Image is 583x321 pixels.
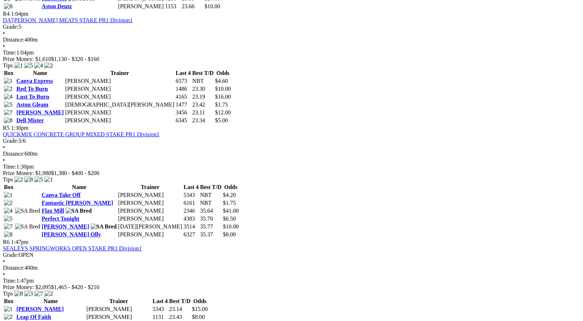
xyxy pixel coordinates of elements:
span: $10.00 [204,3,220,9]
span: $6.50 [223,216,236,222]
td: 35.37 [200,231,222,238]
span: $16.00 [215,94,231,100]
span: Time: [3,278,16,284]
img: 3 [24,291,33,297]
th: Odds [192,298,208,305]
img: 8 [4,117,13,124]
td: [PERSON_NAME] [118,3,164,10]
span: • [3,258,5,264]
span: Tips [3,176,13,183]
th: Trainer [118,184,183,191]
a: [PERSON_NAME] Olly [42,231,101,237]
a: Leap Of Faith [16,314,51,320]
span: R4 [3,11,10,17]
span: Time: [3,49,16,56]
th: Last 4 [183,184,199,191]
th: Name [16,70,64,77]
img: SA Bred [66,208,92,214]
span: $1,465 - $420 - $210 [51,284,100,290]
img: 2 [14,176,23,183]
td: NBT [200,192,222,199]
img: 5 [34,176,43,183]
span: $1.75 [215,102,228,108]
td: 5343 [183,192,199,199]
div: 5/6 [3,138,580,144]
a: Fantastic [PERSON_NAME] [42,200,113,206]
a: Lust To Burn [16,94,49,100]
a: SEALEYS SPRINGWORKS OPEN STAKE PR1 Division1 [3,245,142,251]
td: 23.42 [192,101,214,108]
td: 1153 [165,3,180,10]
div: 400m [3,37,580,43]
td: 23.11 [192,109,214,116]
td: [PERSON_NAME] [65,109,175,116]
td: 23.14 [169,306,191,313]
td: 6345 [175,117,191,124]
a: Canya Take Off [42,192,80,198]
img: 2 [4,200,13,206]
img: 8 [14,291,23,297]
span: Tips [3,62,13,69]
td: 3514 [183,223,199,230]
img: 7 [34,291,43,297]
td: [PERSON_NAME] [86,313,151,321]
span: $8.00 [223,231,236,237]
span: $1.75 [223,200,236,206]
td: 23.43 [169,313,191,321]
th: Best T/D [169,298,191,305]
th: Name [16,298,86,305]
td: NBT [192,77,214,85]
img: SA Bred [91,223,117,230]
div: 600m [3,151,580,157]
span: Grade: [3,138,19,144]
span: $41.00 [223,208,238,214]
td: 6573 [175,77,191,85]
img: 8 [4,231,13,238]
img: 2 [4,86,13,92]
td: 4383 [183,215,199,222]
span: • [3,43,5,49]
td: 6327 [183,231,199,238]
span: Box [4,184,14,190]
th: Best T/D [200,184,222,191]
span: $1,380 - $400 - $200 [51,170,100,176]
span: $5.00 [215,117,228,123]
span: Time: [3,164,16,170]
td: 35.64 [200,207,222,214]
td: [PERSON_NAME] [118,192,183,199]
span: Distance: [3,265,24,271]
a: Perfect Tonight [42,216,79,222]
div: 5 [3,24,580,30]
div: OPEN [3,252,580,258]
span: 1:04pm [11,11,29,17]
span: Box [4,70,14,76]
td: 35.77 [200,223,222,230]
td: 4165 [175,93,191,100]
td: 5343 [152,306,168,313]
img: 5 [4,216,13,222]
img: 1 [4,78,13,84]
span: R6 [3,239,10,245]
span: $4.60 [215,78,228,84]
img: 2 [44,62,53,69]
img: 5 [24,62,33,69]
td: [PERSON_NAME] [65,117,175,124]
img: 7 [4,223,13,230]
td: [PERSON_NAME] [118,207,183,214]
td: 1486 [175,85,191,93]
a: Dell Mister [16,117,44,123]
span: 1:30pm [11,125,29,131]
td: 35.70 [200,215,222,222]
img: 4 [4,208,13,214]
a: DA'[PERSON_NAME] MEATS STAKE PR1 Division1 [3,17,133,23]
th: Trainer [65,70,175,77]
a: Red To Burn [16,86,48,92]
img: SA Bred [15,223,40,230]
span: • [3,157,5,163]
th: Name [41,184,117,191]
th: Odds [215,70,231,77]
td: [DEMOGRAPHIC_DATA][PERSON_NAME] [65,101,175,108]
th: Last 4 [175,70,191,77]
td: [PERSON_NAME] [65,93,175,100]
div: 1:30pm [3,164,580,170]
